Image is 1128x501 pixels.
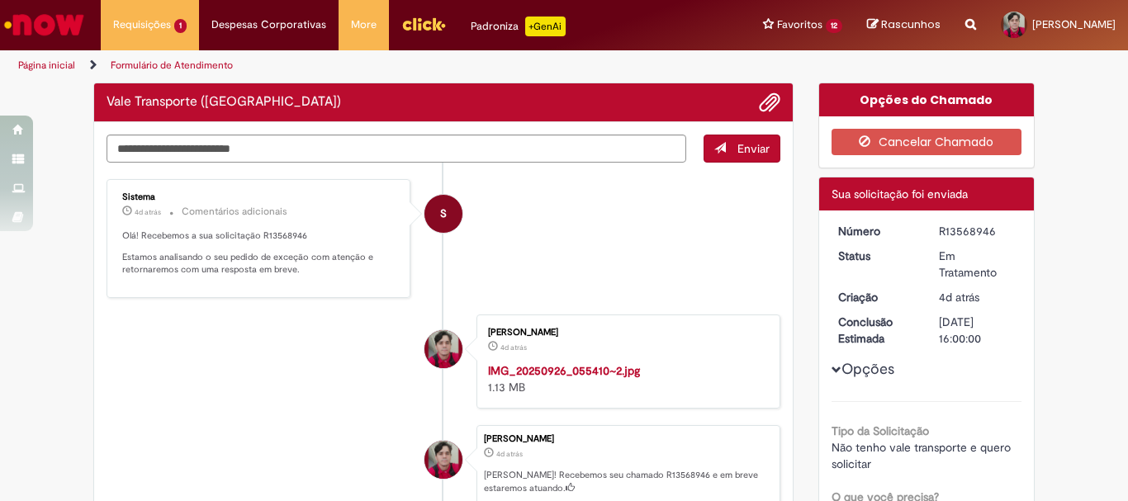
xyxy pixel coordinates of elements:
[496,449,523,459] time: 26/09/2025 06:41:09
[939,248,1016,281] div: Em Tratamento
[881,17,941,32] span: Rascunhos
[777,17,822,33] span: Favoritos
[867,17,941,33] a: Rascunhos
[939,290,979,305] time: 26/09/2025 06:41:09
[939,223,1016,239] div: R13568946
[135,207,161,217] time: 26/09/2025 06:41:14
[826,223,927,239] dt: Número
[500,343,527,352] span: 4d atrás
[135,207,161,217] span: 4d atrás
[826,248,927,264] dt: Status
[832,129,1022,155] button: Cancelar Chamado
[401,12,446,36] img: click_logo_yellow_360x200.png
[832,187,968,201] span: Sua solicitação foi enviada
[471,17,566,36] div: Padroniza
[182,205,287,219] small: Comentários adicionais
[424,441,462,479] div: Lua Kessiano Da Silva
[107,135,686,163] textarea: Digite sua mensagem aqui...
[107,95,341,110] h2: Vale Transporte (VT) Histórico de tíquete
[939,314,1016,347] div: [DATE] 16:00:00
[939,289,1016,305] div: 26/09/2025 06:41:09
[484,434,771,444] div: [PERSON_NAME]
[351,17,377,33] span: More
[488,328,763,338] div: [PERSON_NAME]
[122,251,397,276] p: Estamos analisando o seu pedido de exceção com atenção e retornaremos com uma resposta em breve.
[424,195,462,233] div: System
[12,50,740,81] ul: Trilhas de página
[211,17,326,33] span: Despesas Corporativas
[826,289,927,305] dt: Criação
[500,343,527,352] time: 26/09/2025 06:40:17
[122,229,397,243] p: Olá! Recebemos a sua solicitação R13568946
[440,194,447,234] span: S
[484,469,771,494] p: [PERSON_NAME]! Recebemos seu chamado R13568946 e em breve estaremos atuando.
[737,141,770,156] span: Enviar
[832,423,929,438] b: Tipo da Solicitação
[496,449,523,459] span: 4d atrás
[424,330,462,368] div: Lua Kessiano Da Silva
[826,314,927,347] dt: Conclusão Estimada
[826,19,842,33] span: 12
[525,17,566,36] p: +GenAi
[832,440,1014,471] span: Não tenho vale transporte e quero solicitar
[2,8,87,41] img: ServiceNow
[759,92,780,113] button: Adicionar anexos
[174,19,187,33] span: 1
[122,192,397,202] div: Sistema
[819,83,1035,116] div: Opções do Chamado
[939,290,979,305] span: 4d atrás
[488,362,763,395] div: 1.13 MB
[1032,17,1116,31] span: [PERSON_NAME]
[111,59,233,72] a: Formulário de Atendimento
[488,363,640,378] a: IMG_20250926_055410~2.jpg
[18,59,75,72] a: Página inicial
[113,17,171,33] span: Requisições
[704,135,780,163] button: Enviar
